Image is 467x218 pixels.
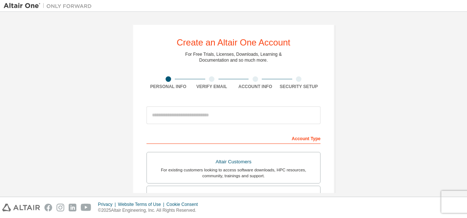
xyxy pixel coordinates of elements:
div: Cookie Consent [166,201,202,207]
div: Website Terms of Use [118,201,166,207]
div: Privacy [98,201,118,207]
img: Altair One [4,2,95,10]
img: facebook.svg [44,204,52,211]
p: © 2025 Altair Engineering, Inc. All Rights Reserved. [98,207,202,214]
div: Students [151,190,316,201]
div: Verify Email [190,84,234,90]
div: Personal Info [146,84,190,90]
img: instagram.svg [57,204,64,211]
div: Account Info [233,84,277,90]
img: altair_logo.svg [2,204,40,211]
div: Altair Customers [151,157,316,167]
div: For existing customers looking to access software downloads, HPC resources, community, trainings ... [151,167,316,179]
div: Account Type [146,132,321,144]
img: linkedin.svg [69,204,76,211]
div: For Free Trials, Licenses, Downloads, Learning & Documentation and so much more. [185,51,282,63]
div: Security Setup [277,84,321,90]
img: youtube.svg [81,204,91,211]
div: Create an Altair One Account [177,38,290,47]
